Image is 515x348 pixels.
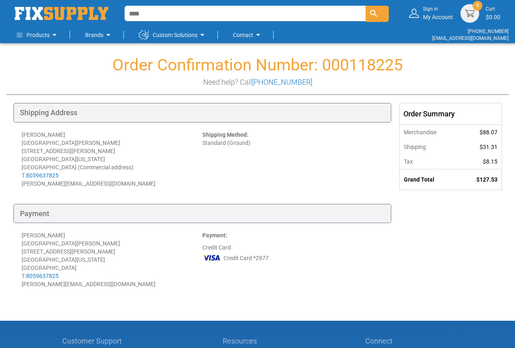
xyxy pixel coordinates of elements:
[7,78,508,86] h3: Need help? Call
[202,131,248,138] strong: Shipping Method:
[26,273,59,279] a: 8059637825
[224,254,269,262] span: Credit Card *2977
[139,27,207,43] a: Custom Solutions
[423,6,453,21] div: My Account
[17,27,59,43] a: Products
[233,27,263,43] a: Contact
[26,172,59,179] a: 8059637825
[22,231,202,288] div: [PERSON_NAME] [GEOGRAPHIC_DATA][PERSON_NAME] [STREET_ADDRESS][PERSON_NAME] [GEOGRAPHIC_DATA][US_S...
[202,231,383,288] div: Credit Card
[15,7,108,20] a: store logo
[480,129,497,136] span: $88.07
[202,252,221,264] img: VI
[432,35,508,41] a: [EMAIL_ADDRESS][DOMAIN_NAME]
[252,78,312,86] a: [PHONE_NUMBER]
[202,131,383,188] div: Standard (Ground)
[13,103,391,123] div: Shipping Address
[400,125,459,140] th: Merchandise
[476,2,479,9] span: 0
[423,6,453,13] small: Sign in
[202,232,227,239] strong: Payment:
[400,103,502,125] div: Order Summary
[365,337,453,345] h5: Connect
[480,144,497,150] span: $31.31
[404,176,434,183] strong: Grand Total
[486,6,500,13] small: Cart
[486,14,500,20] span: $0.00
[13,204,391,223] div: Payment
[468,28,508,34] a: [PHONE_NUMBER]
[62,337,126,345] h5: Customer Support
[476,176,497,183] span: $127.53
[22,131,202,188] div: [PERSON_NAME] [GEOGRAPHIC_DATA][PERSON_NAME] [STREET_ADDRESS][PERSON_NAME] [GEOGRAPHIC_DATA][US_S...
[223,337,269,345] h5: Resources
[400,154,459,169] th: Tax
[7,56,508,74] h1: Order Confirmation Number: 000118225
[15,7,108,20] img: Fix Industrial Supply
[483,158,497,165] span: $8.15
[85,27,113,43] a: Brands
[400,140,459,154] th: Shipping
